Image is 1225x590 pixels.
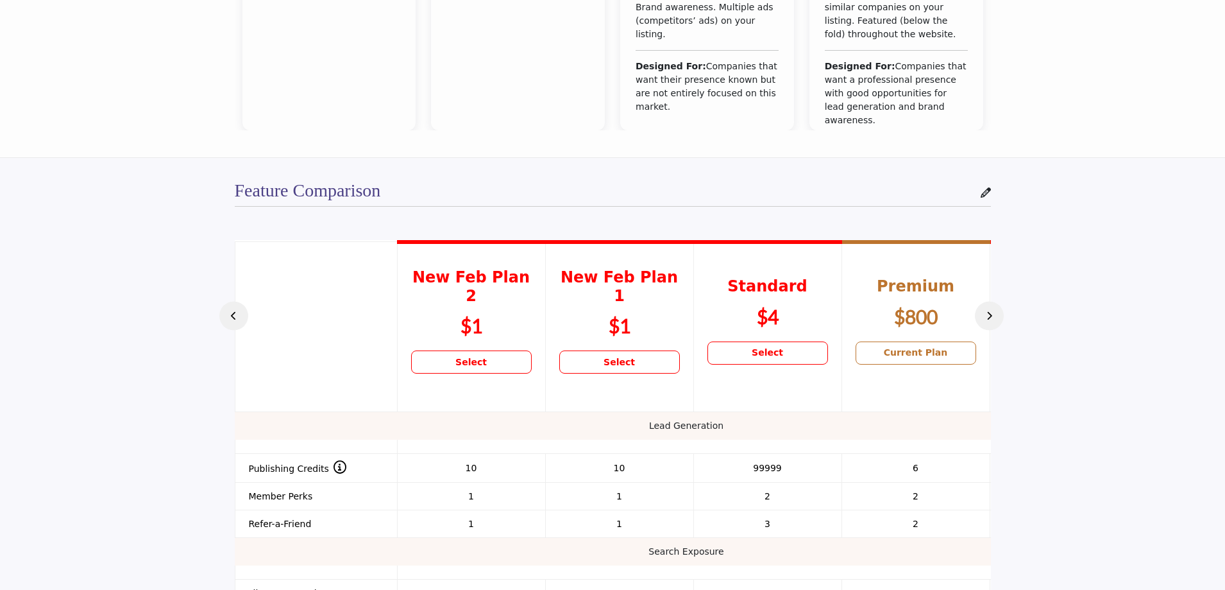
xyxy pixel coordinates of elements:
[913,519,918,529] span: 2
[753,463,782,473] span: 99999
[235,510,397,538] th: Refer-a-Friend
[468,519,474,529] span: 1
[466,463,477,473] span: 10
[468,491,474,501] span: 1
[825,60,968,127] div: Companies that want a professional presence with good opportunities for lead generation and brand...
[616,519,622,529] span: 1
[616,491,622,501] span: 1
[975,301,1004,330] button: Next Button
[614,463,625,473] span: 10
[765,519,770,529] span: 3
[235,412,1138,440] td: Lead Generation
[249,464,346,474] span: Publishing Credits
[219,301,248,330] button: Prev Button
[913,463,918,473] span: 6
[235,180,381,202] h2: Feature Comparison
[636,61,706,71] b: Designed For:
[636,60,779,114] div: Companies that want their presence known but are not entirely focused on this market.
[235,483,397,510] th: Member Perks
[825,61,895,71] b: Designed For:
[235,538,1138,566] td: Search Exposure
[765,491,770,501] span: 2
[913,491,918,501] span: 2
